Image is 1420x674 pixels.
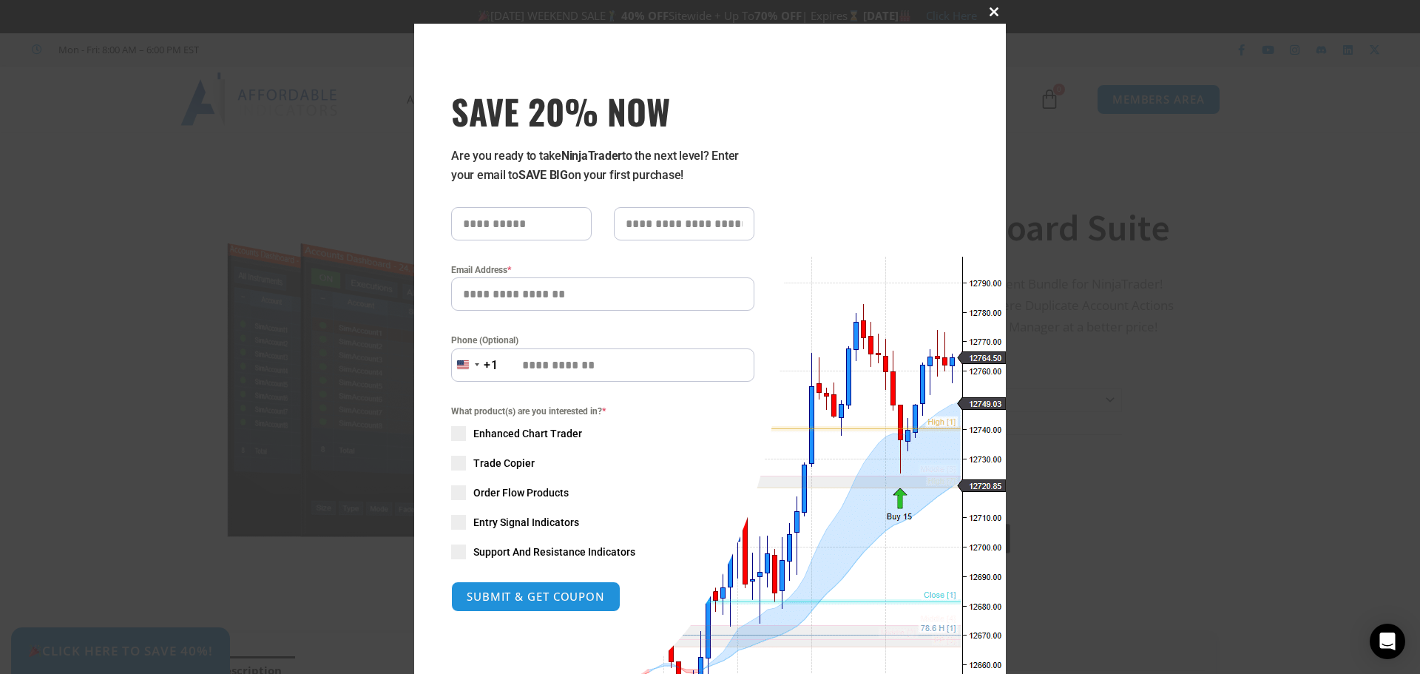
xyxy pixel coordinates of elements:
[451,545,754,559] label: Support And Resistance Indicators
[451,333,754,348] label: Phone (Optional)
[473,485,569,500] span: Order Flow Products
[451,348,498,382] button: Selected country
[451,515,754,530] label: Entry Signal Indicators
[451,426,754,441] label: Enhanced Chart Trader
[484,356,498,375] div: +1
[473,456,535,471] span: Trade Copier
[1370,624,1405,659] div: Open Intercom Messenger
[473,545,635,559] span: Support And Resistance Indicators
[473,515,579,530] span: Entry Signal Indicators
[451,146,754,185] p: Are you ready to take to the next level? Enter your email to on your first purchase!
[451,90,754,132] span: SAVE 20% NOW
[473,426,582,441] span: Enhanced Chart Trader
[451,456,754,471] label: Trade Copier
[451,404,754,419] span: What product(s) are you interested in?
[451,485,754,500] label: Order Flow Products
[561,149,622,163] strong: NinjaTrader
[518,168,568,182] strong: SAVE BIG
[451,263,754,277] label: Email Address
[451,582,621,612] button: SUBMIT & GET COUPON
